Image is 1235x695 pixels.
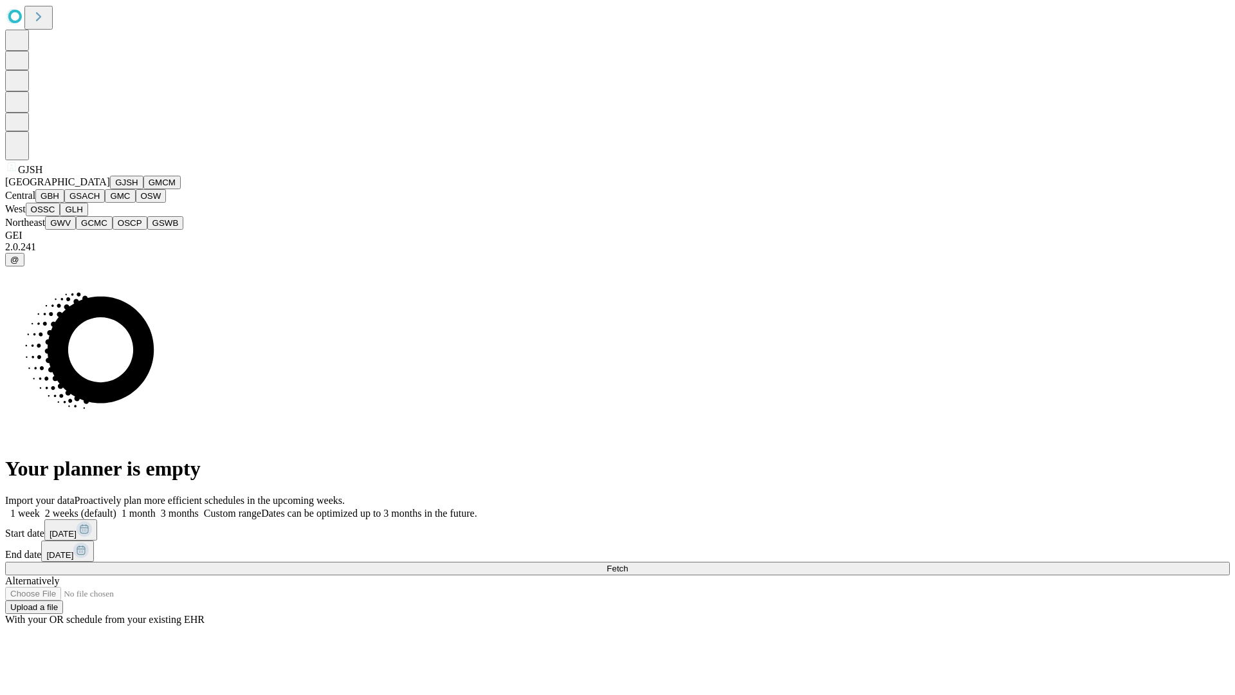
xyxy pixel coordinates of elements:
[110,176,143,189] button: GJSH
[105,189,135,203] button: GMC
[44,519,97,541] button: [DATE]
[50,529,77,539] span: [DATE]
[75,495,345,506] span: Proactively plan more efficient schedules in the upcoming weeks.
[26,203,60,216] button: OSSC
[143,176,181,189] button: GMCM
[5,562,1230,575] button: Fetch
[5,457,1230,481] h1: Your planner is empty
[161,508,199,519] span: 3 months
[10,255,19,264] span: @
[64,189,105,203] button: GSACH
[45,216,76,230] button: GWV
[5,190,35,201] span: Central
[5,575,59,586] span: Alternatively
[204,508,261,519] span: Custom range
[607,564,628,573] span: Fetch
[10,508,40,519] span: 1 week
[261,508,477,519] span: Dates can be optimized up to 3 months in the future.
[46,550,73,560] span: [DATE]
[5,176,110,187] span: [GEOGRAPHIC_DATA]
[18,164,42,175] span: GJSH
[5,230,1230,241] div: GEI
[5,614,205,625] span: With your OR schedule from your existing EHR
[122,508,156,519] span: 1 month
[5,495,75,506] span: Import your data
[5,519,1230,541] div: Start date
[5,203,26,214] span: West
[5,241,1230,253] div: 2.0.241
[5,600,63,614] button: Upload a file
[41,541,94,562] button: [DATE]
[5,541,1230,562] div: End date
[76,216,113,230] button: GCMC
[136,189,167,203] button: OSW
[60,203,87,216] button: GLH
[113,216,147,230] button: OSCP
[35,189,64,203] button: GBH
[147,216,184,230] button: GSWB
[5,217,45,228] span: Northeast
[5,253,24,266] button: @
[45,508,116,519] span: 2 weeks (default)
